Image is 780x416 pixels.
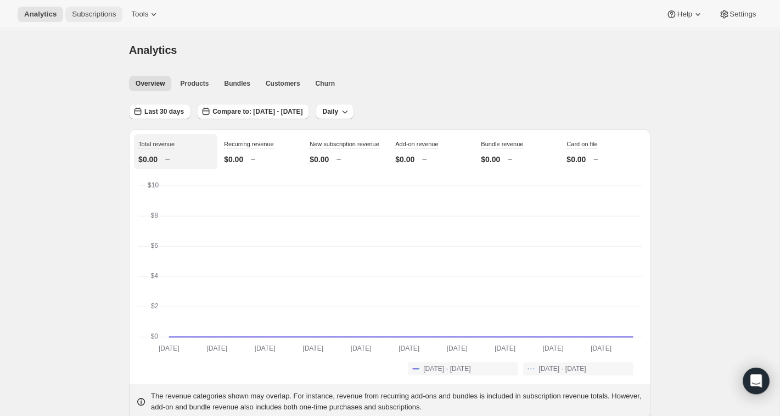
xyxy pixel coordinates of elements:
[399,345,419,352] text: [DATE]
[743,368,769,394] div: Open Intercom Messenger
[151,302,159,310] text: $2
[495,345,515,352] text: [DATE]
[566,154,586,165] p: $0.00
[538,364,586,373] span: [DATE] - [DATE]
[266,79,300,88] span: Customers
[423,364,470,373] span: [DATE] - [DATE]
[136,79,165,88] span: Overview
[315,79,334,88] span: Churn
[310,154,329,165] p: $0.00
[316,104,353,119] button: Daily
[255,345,276,352] text: [DATE]
[310,141,379,147] span: New subscription revenue
[206,345,227,352] text: [DATE]
[138,141,175,147] span: Total revenue
[224,79,250,88] span: Bundles
[408,362,518,375] button: [DATE] - [DATE]
[481,154,500,165] p: $0.00
[72,10,116,19] span: Subscriptions
[148,181,159,189] text: $10
[151,242,159,249] text: $6
[129,44,177,56] span: Analytics
[481,141,523,147] span: Bundle revenue
[224,154,243,165] p: $0.00
[591,345,611,352] text: [DATE]
[566,141,597,147] span: Card on file
[131,10,148,19] span: Tools
[197,104,309,119] button: Compare to: [DATE] - [DATE]
[224,141,274,147] span: Recurring revenue
[151,332,159,340] text: $0
[446,345,467,352] text: [DATE]
[159,345,179,352] text: [DATE]
[523,362,633,375] button: [DATE] - [DATE]
[150,212,158,219] text: $8
[180,79,209,88] span: Products
[395,141,438,147] span: Add-on revenue
[302,345,323,352] text: [DATE]
[730,10,756,19] span: Settings
[212,107,302,116] span: Compare to: [DATE] - [DATE]
[351,345,372,352] text: [DATE]
[542,345,563,352] text: [DATE]
[322,107,338,116] span: Daily
[677,10,692,19] span: Help
[395,154,414,165] p: $0.00
[65,7,122,22] button: Subscriptions
[144,107,184,116] span: Last 30 days
[659,7,709,22] button: Help
[138,154,158,165] p: $0.00
[125,7,166,22] button: Tools
[712,7,762,22] button: Settings
[151,391,644,413] p: The revenue categories shown may overlap. For instance, revenue from recurring add-ons and bundle...
[18,7,63,22] button: Analytics
[129,104,190,119] button: Last 30 days
[150,272,158,280] text: $4
[24,10,57,19] span: Analytics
